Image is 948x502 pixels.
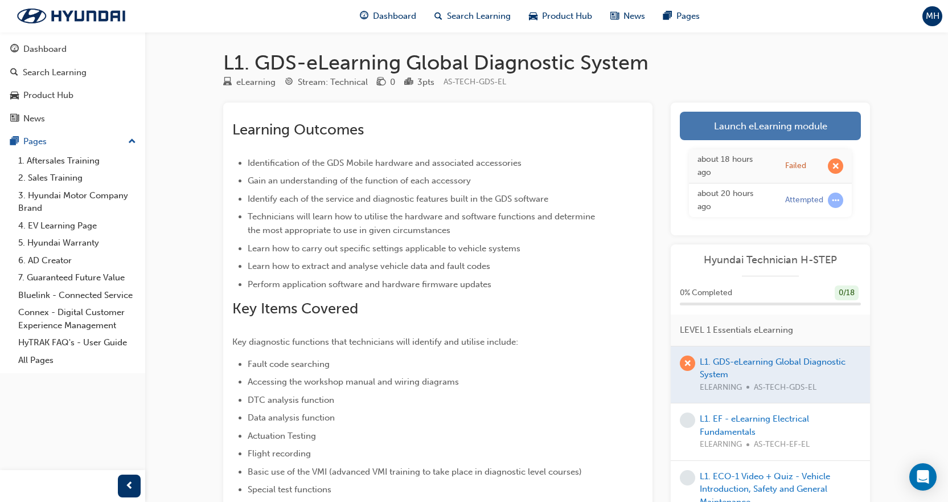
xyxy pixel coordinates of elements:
[298,76,368,89] div: Stream: Technical
[248,377,459,387] span: Accessing the workshop manual and wiring diagrams
[248,431,316,441] span: Actuation Testing
[417,76,434,89] div: 3 pts
[623,10,645,23] span: News
[14,169,141,187] a: 2. Sales Training
[680,413,695,428] span: learningRecordVerb_NONE-icon
[23,135,47,148] div: Pages
[10,114,19,124] span: news-icon
[14,187,141,217] a: 3. Hyundai Motor Company Brand
[285,77,293,88] span: target-icon
[663,9,672,23] span: pages-icon
[14,269,141,287] a: 7. Guaranteed Future Value
[654,5,709,28] a: pages-iconPages
[23,89,73,102] div: Product Hub
[14,304,141,334] a: Connex - Digital Customer Experience Management
[5,131,141,152] button: Pages
[14,217,141,235] a: 4. EV Learning Page
[248,211,597,235] span: Technicians will learn how to utilise the hardware and software functions and determine the most ...
[128,134,136,149] span: up-icon
[447,10,511,23] span: Search Learning
[676,10,700,23] span: Pages
[232,300,358,317] span: Key Items Covered
[680,356,695,371] span: learningRecordVerb_FAIL-icon
[5,62,141,83] a: Search Learning
[922,6,942,26] button: MH
[390,76,395,89] div: 0
[23,43,67,56] div: Dashboard
[14,152,141,170] a: 1. Aftersales Training
[5,85,141,106] a: Product Hub
[248,395,334,405] span: DTC analysis function
[248,243,520,254] span: Learn how to carry out specific settings applicable to vehicle systems
[909,463,937,491] div: Open Intercom Messenger
[236,76,276,89] div: eLearning
[223,77,232,88] span: learningResourceType_ELEARNING-icon
[248,467,582,477] span: Basic use of the VMI (advanced VMI training to take place in diagnostic level courses)
[529,9,537,23] span: car-icon
[125,479,134,493] span: prev-icon
[434,9,442,23] span: search-icon
[10,137,19,147] span: pages-icon
[248,484,331,495] span: Special test functions
[248,359,330,369] span: Fault code searching
[285,75,368,89] div: Stream
[5,108,141,129] a: News
[248,413,335,423] span: Data analysis function
[23,112,45,125] div: News
[444,77,506,87] span: Learning resource code
[248,194,548,204] span: Identify each of the service and diagnostic features built in the GDS software
[10,68,18,78] span: search-icon
[520,5,601,28] a: car-iconProduct Hub
[10,91,19,101] span: car-icon
[223,50,870,75] h1: L1. GDS-eLearning Global Diagnostic System
[680,112,861,140] a: Launch eLearning module
[601,5,654,28] a: news-iconNews
[697,153,768,179] div: Tue Sep 30 2025 13:36:41 GMT+1000 (Australian Eastern Standard Time)
[5,39,141,60] a: Dashboard
[14,352,141,369] a: All Pages
[926,10,939,23] span: MH
[248,448,311,459] span: Flight recording
[828,158,843,174] span: learningRecordVerb_FAIL-icon
[248,176,471,186] span: Gain an understanding of the function of each accessory
[700,438,742,451] span: ELEARNING
[835,285,859,301] div: 0 / 18
[377,77,385,88] span: money-icon
[232,121,364,138] span: Learning Outcomes
[404,77,413,88] span: podium-icon
[680,287,732,300] span: 0 % Completed
[680,254,861,267] a: Hyundai Technician H-STEP
[232,337,518,347] span: Key diagnostic functions that technicians will identify and utilise include:
[351,5,425,28] a: guage-iconDashboard
[6,4,137,28] img: Trak
[14,334,141,352] a: HyTRAK FAQ's - User Guide
[542,10,592,23] span: Product Hub
[754,438,810,451] span: AS-TECH-EF-EL
[10,44,19,55] span: guage-icon
[373,10,416,23] span: Dashboard
[404,75,434,89] div: Points
[5,36,141,131] button: DashboardSearch LearningProduct HubNews
[680,470,695,485] span: learningRecordVerb_NONE-icon
[248,261,490,271] span: Learn how to extract and analyse vehicle data and fault codes
[697,187,768,213] div: Tue Sep 30 2025 11:29:50 GMT+1000 (Australian Eastern Standard Time)
[360,9,368,23] span: guage-icon
[785,195,823,206] div: Attempted
[223,75,276,89] div: Type
[425,5,520,28] a: search-iconSearch Learning
[248,158,522,168] span: Identification of the GDS Mobile hardware and associated accessories
[14,252,141,270] a: 6. AD Creator
[610,9,619,23] span: news-icon
[680,324,793,337] span: LEVEL 1 Essentials eLearning
[14,234,141,252] a: 5. Hyundai Warranty
[377,75,395,89] div: Price
[14,287,141,304] a: Bluelink - Connected Service
[828,193,843,208] span: learningRecordVerb_ATTEMPT-icon
[248,279,491,289] span: Perform application software and hardware firmware updates
[700,414,809,437] a: L1. EF - eLearning Electrical Fundamentals
[23,66,87,79] div: Search Learning
[785,161,806,172] div: Failed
